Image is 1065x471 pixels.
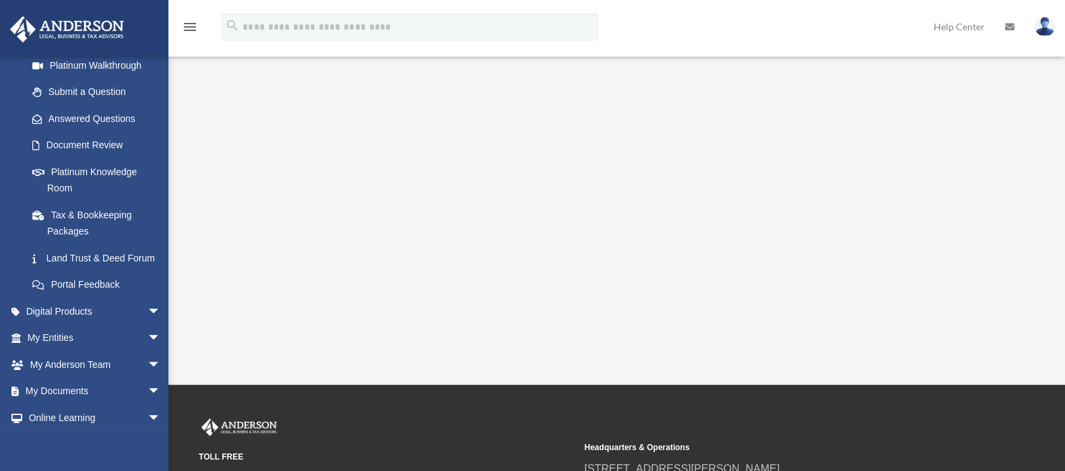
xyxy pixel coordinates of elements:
[148,325,174,352] span: arrow_drop_down
[19,105,181,132] a: Answered Questions
[9,351,181,378] a: My Anderson Teamarrow_drop_down
[9,325,181,352] a: My Entitiesarrow_drop_down
[1035,17,1055,36] img: User Pic
[19,201,181,245] a: Tax & Bookkeeping Packages
[9,404,181,431] a: Online Learningarrow_drop_down
[19,52,174,79] a: Platinum Walkthrough
[199,450,575,464] small: TOLL FREE
[148,351,174,379] span: arrow_drop_down
[9,378,181,405] a: My Documentsarrow_drop_down
[6,16,128,42] img: Anderson Advisors Platinum Portal
[584,441,960,455] small: Headquarters & Operations
[225,18,240,33] i: search
[148,378,174,406] span: arrow_drop_down
[19,158,181,201] a: Platinum Knowledge Room
[19,245,181,272] a: Land Trust & Deed Forum
[19,272,181,299] a: Portal Feedback
[182,19,198,35] i: menu
[148,298,174,325] span: arrow_drop_down
[182,24,198,35] a: menu
[199,418,280,436] img: Anderson Advisors Platinum Portal
[19,79,181,106] a: Submit a Question
[9,298,181,325] a: Digital Productsarrow_drop_down
[148,404,174,432] span: arrow_drop_down
[19,132,181,159] a: Document Review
